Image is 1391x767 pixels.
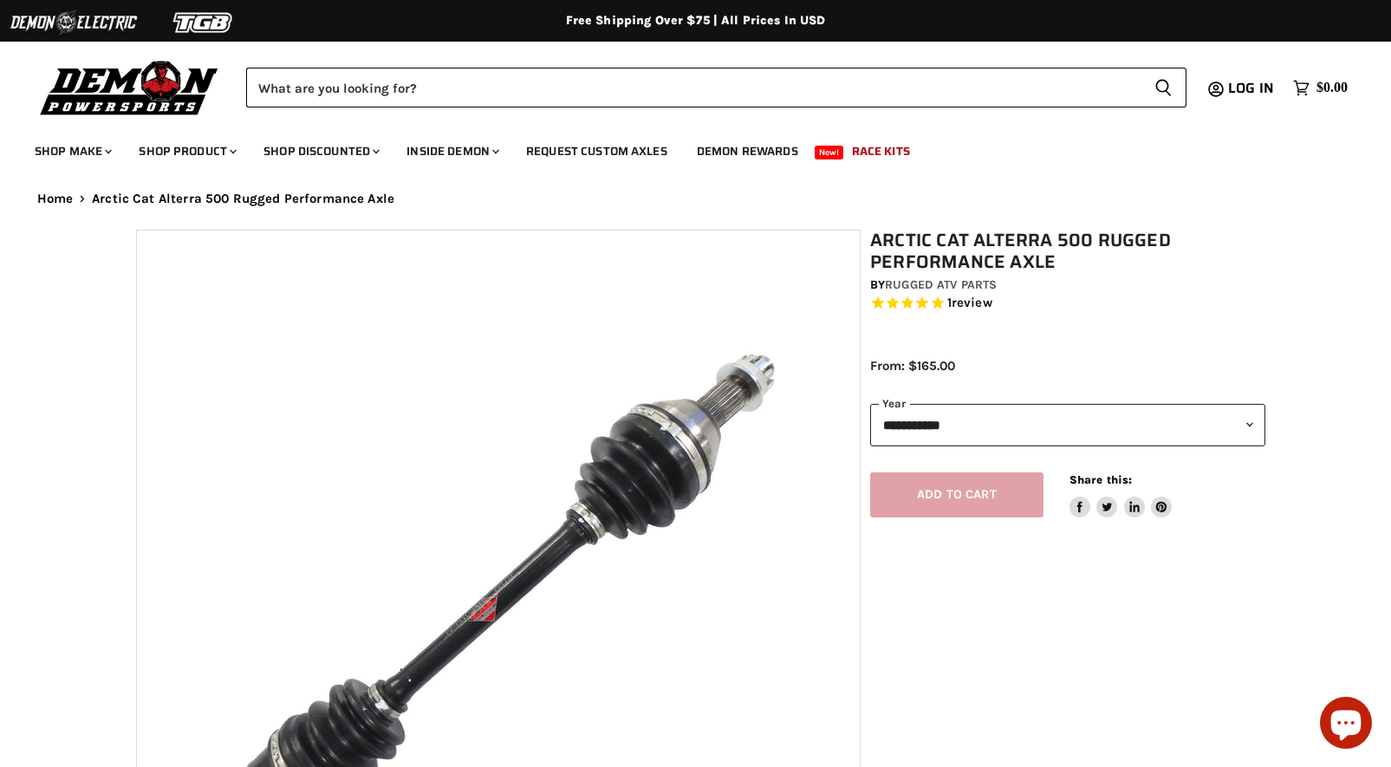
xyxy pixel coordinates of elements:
[947,296,992,311] span: 1 reviews
[952,296,992,311] span: review
[246,68,1186,107] form: Product
[870,276,1265,295] div: by
[1220,81,1284,96] a: Log in
[1315,697,1377,753] inbox-online-store-chat: Shopify online store chat
[684,133,811,169] a: Demon Rewards
[885,277,997,292] a: Rugged ATV Parts
[139,6,269,39] img: TGB Logo 2
[1284,75,1356,101] a: $0.00
[1141,68,1186,107] button: Search
[3,13,1389,29] div: Free Shipping Over $75 | All Prices In USD
[393,133,510,169] a: Inside Demon
[1316,80,1348,96] span: $0.00
[1069,472,1173,518] aside: Share this:
[9,6,139,39] img: Demon Electric Logo 2
[92,192,394,206] span: Arctic Cat Alterra 500 Rugged Performance Axle
[815,146,844,159] span: New!
[1069,473,1132,486] span: Share this:
[870,404,1265,446] select: year
[126,133,247,169] a: Shop Product
[35,56,224,118] img: Demon Powersports
[22,133,122,169] a: Shop Make
[250,133,390,169] a: Shop Discounted
[1228,77,1274,99] span: Log in
[870,295,1265,313] span: Rated 5.0 out of 5 stars 1 reviews
[870,230,1265,273] h1: Arctic Cat Alterra 500 Rugged Performance Axle
[3,192,1389,206] nav: Breadcrumbs
[839,133,923,169] a: Race Kits
[22,127,1343,169] ul: Main menu
[246,68,1141,107] input: Search
[37,192,74,206] a: Home
[870,358,955,374] span: From: $165.00
[513,133,680,169] a: Request Custom Axles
